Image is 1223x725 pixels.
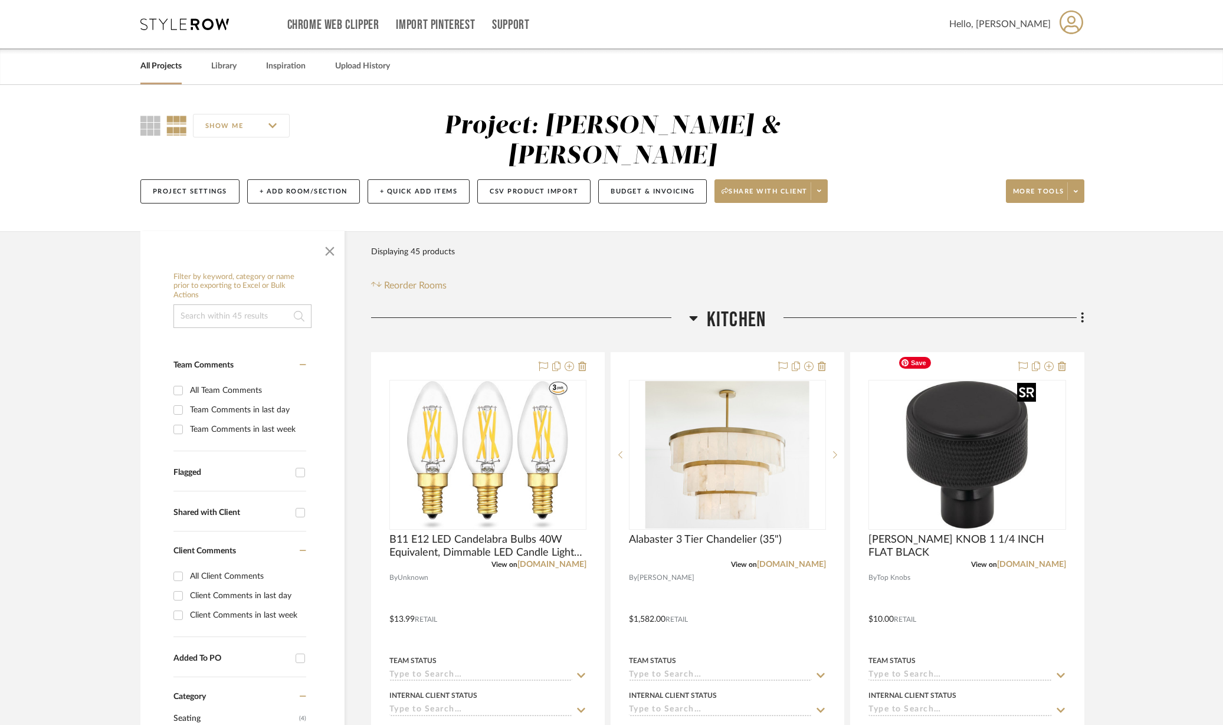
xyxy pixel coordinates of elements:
input: Type to Search… [629,670,812,681]
div: Flagged [173,468,290,478]
div: Internal Client Status [629,690,717,701]
button: Project Settings [140,179,240,204]
input: Search within 45 results [173,304,312,328]
button: Share with client [714,179,828,203]
input: Type to Search… [868,670,1051,681]
span: Save [899,357,931,369]
div: Team Status [868,655,916,666]
a: All Projects [140,58,182,74]
a: [DOMAIN_NAME] [517,560,586,569]
button: Budget & Invoicing [598,179,707,204]
span: Team Comments [173,361,234,369]
div: Team Status [629,655,676,666]
div: Displaying 45 products [371,240,455,264]
button: More tools [1006,179,1084,203]
span: Category [173,692,206,702]
div: Added To PO [173,654,290,664]
span: B11 E12 LED Candelabra Bulbs 40W Equivalent, Dimmable LED Candle Light Bulbs, 4Watt 3000K Soft Wh... [389,533,586,559]
img: B11 E12 LED Candelabra Bulbs 40W Equivalent, Dimmable LED Candle Light Bulbs, 4Watt 3000K Soft Wh... [407,381,568,529]
div: Client Comments in last day [190,586,303,605]
div: Team Comments in last day [190,401,303,419]
span: More tools [1013,187,1064,205]
button: + Quick Add Items [368,179,470,204]
span: Alabaster 3 Tier Chandelier (35") [629,533,782,546]
div: Shared with Client [173,508,290,518]
span: [PERSON_NAME] KNOB 1 1/4 INCH FLAT BLACK [868,533,1065,559]
button: CSV Product Import [477,179,591,204]
div: Internal Client Status [389,690,477,701]
a: [DOMAIN_NAME] [997,560,1066,569]
img: Alabaster 3 Tier Chandelier (35") [645,381,809,529]
span: By [389,572,398,583]
span: View on [491,561,517,568]
button: Reorder Rooms [371,278,447,293]
div: All Team Comments [190,381,303,400]
span: By [868,572,877,583]
div: Team Status [389,655,437,666]
span: View on [731,561,757,568]
input: Type to Search… [629,705,812,716]
a: Chrome Web Clipper [287,20,379,30]
button: Close [318,237,342,261]
a: Support [492,20,529,30]
span: Share with client [722,187,808,205]
span: [PERSON_NAME] [637,572,694,583]
div: Client Comments in last week [190,606,303,625]
span: Kitchen [707,307,766,333]
span: Client Comments [173,547,236,555]
a: [DOMAIN_NAME] [757,560,826,569]
div: All Client Comments [190,567,303,586]
input: Type to Search… [389,705,572,716]
div: Team Comments in last week [190,420,303,439]
input: Type to Search… [389,670,572,681]
span: By [629,572,637,583]
span: Reorder Rooms [384,278,447,293]
span: Hello, [PERSON_NAME] [949,17,1051,31]
a: Import Pinterest [396,20,475,30]
div: Project: [PERSON_NAME] & [PERSON_NAME] [444,114,780,169]
div: 0 [869,380,1065,529]
button: + Add Room/Section [247,179,360,204]
a: Library [211,58,237,74]
div: Internal Client Status [868,690,956,701]
span: View on [971,561,997,568]
span: Unknown [398,572,428,583]
h6: Filter by keyword, category or name prior to exporting to Excel or Bulk Actions [173,273,312,300]
span: Top Knobs [877,572,910,583]
img: GARRISON KNOB 1 1/4 INCH FLAT BLACK [893,381,1041,529]
input: Type to Search… [868,705,1051,716]
a: Upload History [335,58,390,74]
a: Inspiration [266,58,306,74]
div: 0 [629,380,825,529]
